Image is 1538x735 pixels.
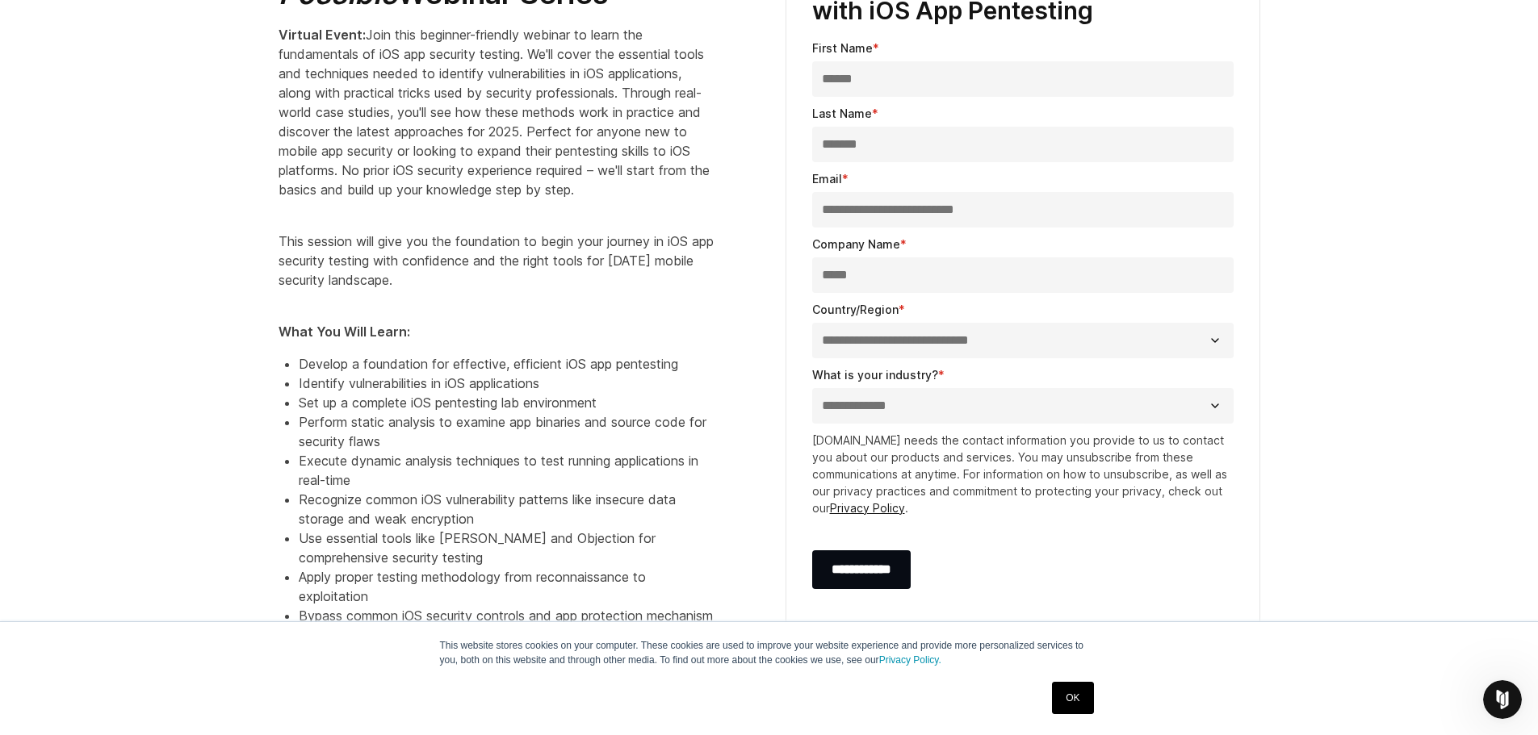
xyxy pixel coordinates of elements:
li: Use essential tools like [PERSON_NAME] and Objection for comprehensive security testing [299,528,715,567]
li: Develop a foundation for effective, efficient iOS app pentesting [299,354,715,374]
strong: What You Will Learn: [279,324,410,340]
li: Execute dynamic analysis techniques to test running applications in real-time [299,451,715,490]
a: OK [1052,682,1093,714]
a: Privacy Policy. [879,654,941,666]
li: Set up a complete iOS pentesting lab environment [299,393,715,412]
p: This website stores cookies on your computer. These cookies are used to improve your website expe... [440,638,1099,667]
li: Perform static analysis to examine app binaries and source code for security flaws [299,412,715,451]
li: Identify vulnerabilities in iOS applications [299,374,715,393]
iframe: Intercom live chat [1483,680,1522,719]
a: Privacy Policy [830,501,905,515]
span: Join this beginner-friendly webinar to learn the fundamentals of iOS app security testing. We'll ... [279,27,710,198]
strong: Virtual Event: [279,27,366,43]
li: Recognize common iOS vulnerability patterns like insecure data storage and weak encryption [299,490,715,528]
li: Bypass common iOS security controls and app protection mechanism [299,606,715,625]
span: What is your industry? [812,368,938,382]
span: First Name [812,41,873,55]
span: Company Name [812,237,900,251]
span: This session will give you the foundation to begin your journey in iOS app security testing with ... [279,233,714,288]
span: Last Name [812,106,872,120]
span: Email [812,172,842,186]
p: [DOMAIN_NAME] needs the contact information you provide to us to contact you about our products a... [812,432,1234,516]
li: Apply proper testing methodology from reconnaissance to exploitation [299,567,715,606]
span: Country/Region [812,303,899,316]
